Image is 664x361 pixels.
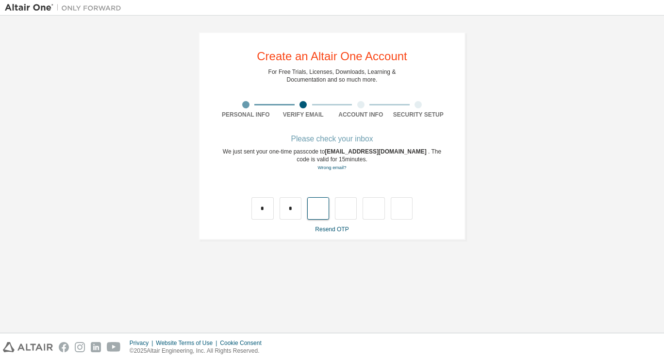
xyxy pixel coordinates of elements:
[130,347,267,355] p: © 2025 Altair Engineering, Inc. All Rights Reserved.
[5,3,126,13] img: Altair One
[107,342,121,352] img: youtube.svg
[317,165,346,170] a: Go back to the registration form
[130,339,156,347] div: Privacy
[91,342,101,352] img: linkedin.svg
[156,339,220,347] div: Website Terms of Use
[217,111,275,119] div: Personal Info
[257,51,407,62] div: Create an Altair One Account
[217,148,447,172] div: We just sent your one-time passcode to . The code is valid for 15 minutes.
[3,342,53,352] img: altair_logo.svg
[75,342,85,352] img: instagram.svg
[390,111,448,119] div: Security Setup
[59,342,69,352] img: facebook.svg
[268,68,396,84] div: For Free Trials, Licenses, Downloads, Learning & Documentation and so much more.
[217,136,447,142] div: Please check your inbox
[220,339,267,347] div: Cookie Consent
[325,148,428,155] span: [EMAIL_ADDRESS][DOMAIN_NAME]
[275,111,332,119] div: Verify Email
[332,111,390,119] div: Account Info
[315,226,349,233] a: Resend OTP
